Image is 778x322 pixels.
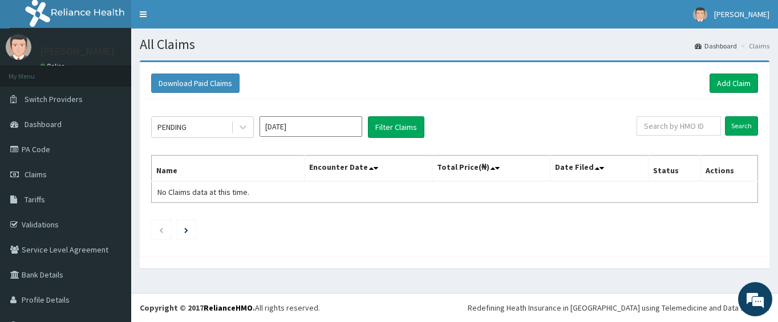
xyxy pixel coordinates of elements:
span: Tariffs [25,194,45,205]
a: Dashboard [695,41,737,51]
th: Status [648,156,700,182]
span: [PERSON_NAME] [714,9,769,19]
button: Download Paid Claims [151,74,240,93]
a: Online [40,62,67,70]
th: Date Filed [550,156,648,182]
a: RelianceHMO [204,303,253,313]
strong: Copyright © 2017 . [140,303,255,313]
span: Dashboard [25,119,62,129]
input: Select Month and Year [260,116,362,137]
a: Add Claim [710,74,758,93]
div: PENDING [157,121,187,133]
li: Claims [738,41,769,51]
footer: All rights reserved. [131,293,778,322]
th: Encounter Date [304,156,432,182]
div: Redefining Heath Insurance in [GEOGRAPHIC_DATA] using Telemedicine and Data Science! [468,302,769,313]
h1: All Claims [140,37,769,52]
span: Claims [25,169,47,180]
input: Search [725,116,758,136]
input: Search by HMO ID [637,116,721,136]
span: No Claims data at this time. [157,187,249,197]
span: Switch Providers [25,94,83,104]
img: User Image [693,7,707,22]
th: Actions [701,156,758,182]
th: Total Price(₦) [432,156,550,182]
a: Previous page [159,225,164,235]
button: Filter Claims [368,116,424,138]
img: User Image [6,34,31,60]
th: Name [152,156,305,182]
a: Next page [184,225,188,235]
p: [PERSON_NAME] [40,46,115,56]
